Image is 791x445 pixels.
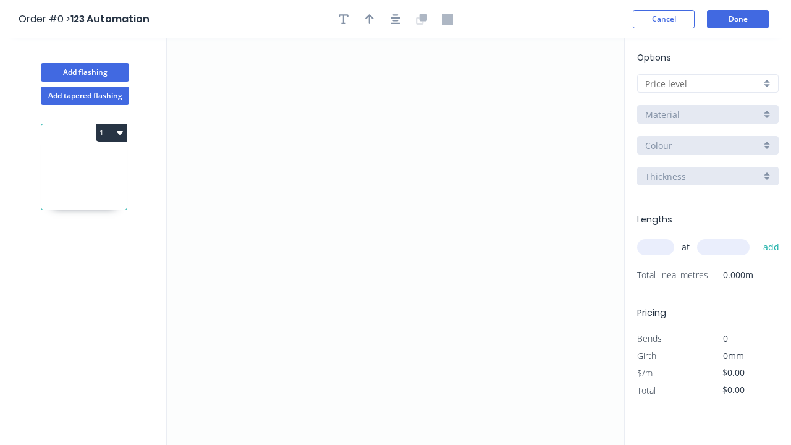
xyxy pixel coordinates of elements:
[707,10,769,28] button: Done
[645,170,686,183] span: Thickness
[637,213,672,226] span: Lengths
[682,239,690,256] span: at
[708,266,753,284] span: 0.000m
[637,384,656,396] span: Total
[633,10,695,28] button: Cancel
[637,51,671,64] span: Options
[637,307,666,319] span: Pricing
[723,333,728,344] span: 0
[70,12,150,26] span: 123 Automation
[167,38,624,445] svg: 0
[645,139,672,152] span: Colour
[757,237,786,258] button: add
[96,124,127,142] button: 1
[723,350,744,362] span: 0mm
[637,266,708,284] span: Total lineal metres
[41,63,129,82] button: Add flashing
[637,333,662,344] span: Bends
[41,87,129,105] button: Add tapered flashing
[637,350,656,362] span: Girth
[19,12,70,26] span: Order #0 >
[637,367,653,379] span: $/m
[645,77,761,90] input: Price level
[645,108,680,121] span: Material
